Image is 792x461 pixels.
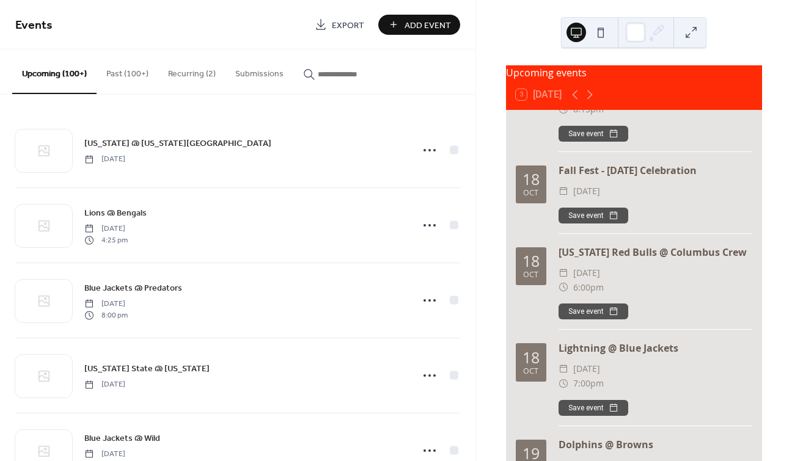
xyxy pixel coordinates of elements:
a: Export [306,15,373,35]
span: 4:25 pm [84,234,128,245]
span: 7:00pm [573,376,604,391]
button: Save event [559,126,628,142]
span: [US_STATE] @ [US_STATE][GEOGRAPHIC_DATA] [84,137,271,150]
button: Upcoming (100+) [12,49,97,94]
span: [US_STATE] State @ [US_STATE] [84,363,210,376]
span: 8:00 pm [84,310,128,321]
div: ​ [559,266,568,280]
div: Dolphins @ Browns [559,437,752,452]
button: Past (100+) [97,49,158,93]
div: ​ [559,184,568,198]
button: Save event [559,208,628,223]
a: Lions @ Bengals [84,206,147,220]
span: [DATE] [84,154,125,165]
div: [US_STATE] Red Bulls @ Columbus Crew [559,245,752,260]
button: Save event [559,400,628,416]
button: Save event [559,303,628,319]
span: [DATE] [573,266,600,280]
a: Blue Jackets @ Predators [84,281,182,295]
button: Submissions [226,49,293,93]
div: ​ [559,376,568,391]
span: Blue Jackets @ Wild [84,432,160,445]
div: 18 [522,350,540,365]
span: Add Event [405,19,451,32]
div: ​ [559,280,568,295]
a: [US_STATE] @ [US_STATE][GEOGRAPHIC_DATA] [84,136,271,150]
button: Add Event [378,15,460,35]
span: [DATE] [84,449,128,460]
span: [DATE] [84,223,128,234]
span: [DATE] [573,184,600,198]
span: [DATE] [84,299,128,310]
span: Export [332,19,364,32]
button: Recurring (2) [158,49,226,93]
a: [US_STATE] State @ [US_STATE] [84,361,210,376]
a: Blue Jackets @ Wild [84,431,160,445]
div: Oct [523,189,538,197]
div: Lightning @ Blue Jackets [559,341,752,355]
div: Oct [523,271,538,279]
div: 18 [522,172,540,187]
div: 18 [522,253,540,269]
div: ​ [559,361,568,376]
span: Events [15,13,53,37]
span: Lions @ Bengals [84,207,147,220]
div: Fall Fest - [DATE] Celebration [559,163,752,178]
div: 19 [522,446,540,461]
span: [DATE] [84,379,125,390]
span: [DATE] [573,361,600,376]
span: 6:00pm [573,280,604,295]
div: Oct [523,368,538,376]
span: Blue Jackets @ Predators [84,282,182,295]
div: Upcoming events [506,65,762,80]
